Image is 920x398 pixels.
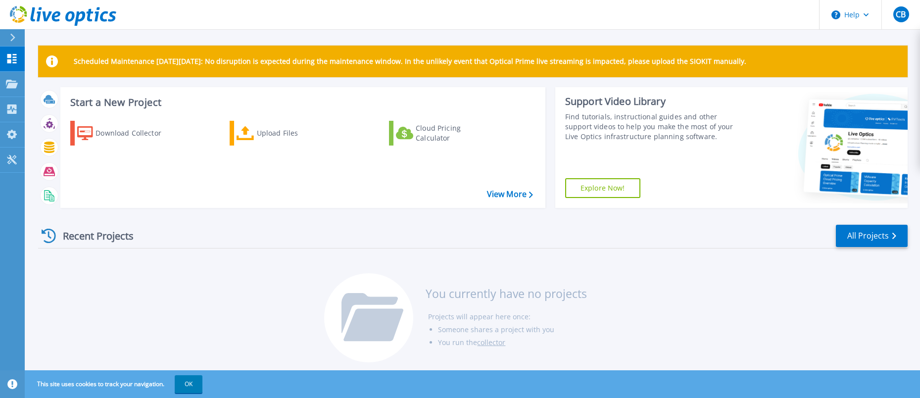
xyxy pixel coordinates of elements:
li: You run the [438,336,587,349]
a: Upload Files [230,121,340,146]
div: Support Video Library [565,95,744,108]
a: collector [477,338,505,347]
span: This site uses cookies to track your navigation. [27,375,202,393]
div: Upload Files [257,123,336,143]
h3: Start a New Project [70,97,533,108]
span: CB [896,10,906,18]
button: OK [175,375,202,393]
div: Find tutorials, instructional guides and other support videos to help you make the most of your L... [565,112,744,142]
li: Projects will appear here once: [428,310,587,323]
p: Scheduled Maintenance [DATE][DATE]: No disruption is expected during the maintenance window. In t... [74,57,746,65]
li: Someone shares a project with you [438,323,587,336]
div: Download Collector [96,123,175,143]
h3: You currently have no projects [426,288,587,299]
a: Download Collector [70,121,181,146]
a: Cloud Pricing Calculator [389,121,499,146]
div: Recent Projects [38,224,147,248]
div: Cloud Pricing Calculator [416,123,495,143]
a: All Projects [836,225,908,247]
a: Explore Now! [565,178,640,198]
a: View More [487,190,533,199]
